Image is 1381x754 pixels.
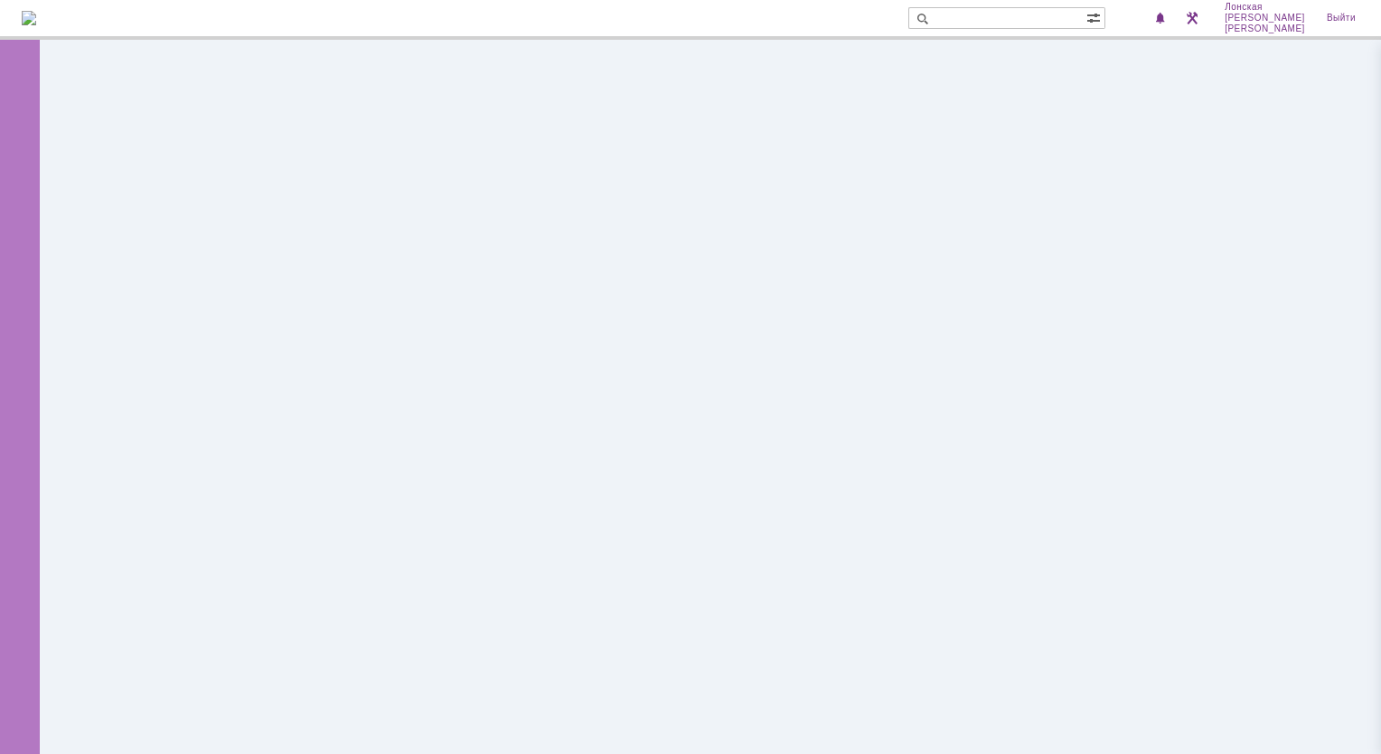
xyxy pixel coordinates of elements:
img: logo [22,11,36,25]
span: [PERSON_NAME] [1225,24,1305,34]
span: Расширенный поиск [1086,8,1104,25]
span: Лонская [1225,2,1305,13]
a: Перейти на домашнюю страницу [22,11,36,25]
a: Перейти в интерфейс администратора [1181,7,1203,29]
span: [PERSON_NAME] [1225,13,1305,24]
